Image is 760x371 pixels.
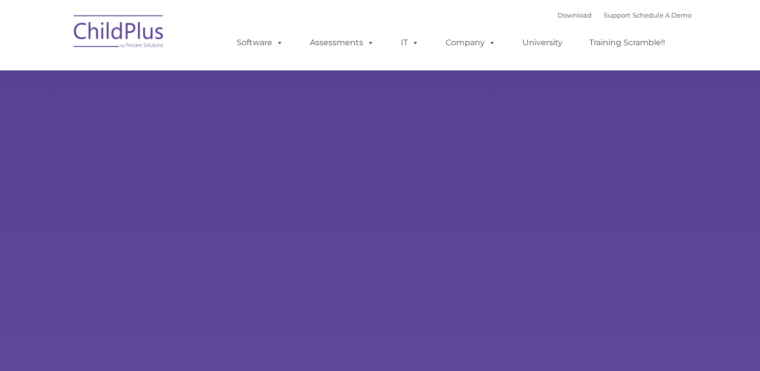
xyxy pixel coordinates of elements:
a: IT [391,33,429,53]
a: University [512,33,573,53]
a: Training Scramble!! [579,33,675,53]
a: Company [436,33,506,53]
a: Software [227,33,293,53]
a: Download [558,11,592,19]
img: ChildPlus by Procare Solutions [69,8,169,58]
a: Schedule A Demo [632,11,692,19]
a: Support [604,11,630,19]
a: Assessments [300,33,384,53]
font: | [558,11,692,19]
